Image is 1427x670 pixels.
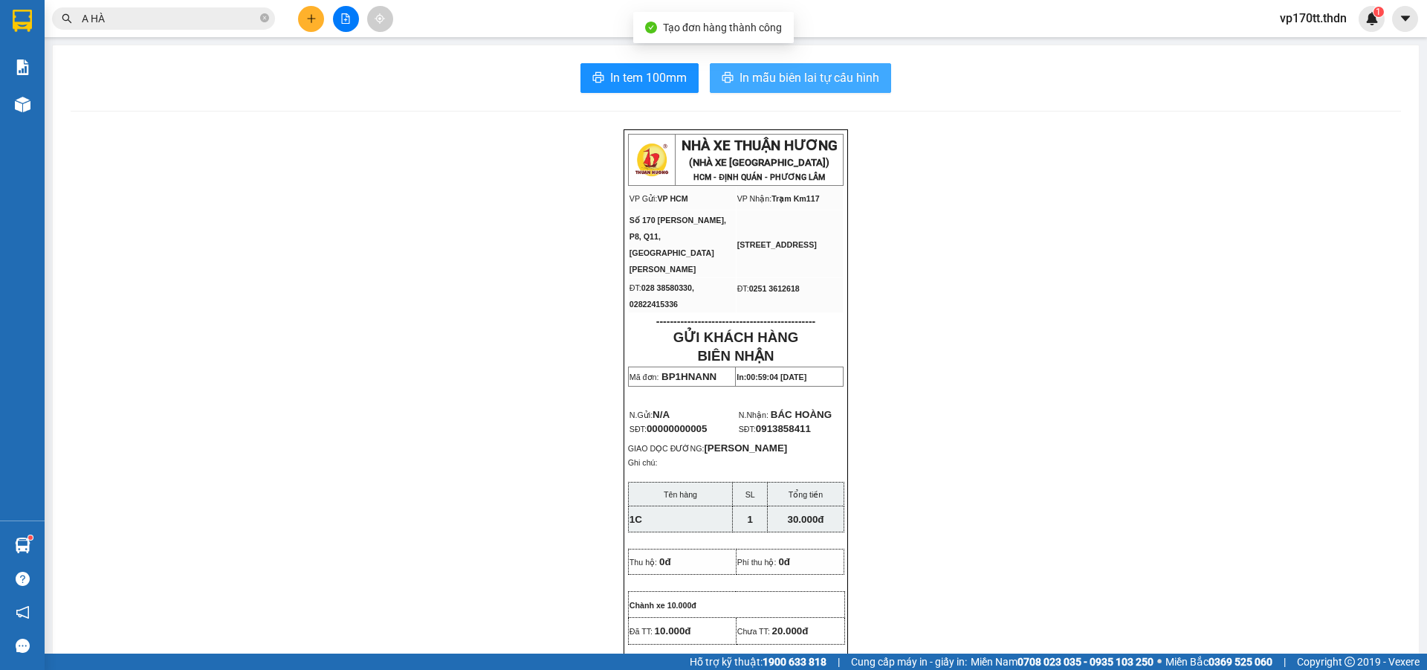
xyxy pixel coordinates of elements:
button: file-add [333,6,359,32]
span: 0251 3612618 [749,284,800,293]
span: notification [16,605,30,619]
span: 1C [630,514,642,525]
span: SĐT: [630,425,708,434]
span: Trạm Km117 [147,61,195,70]
span: Chưa TT: [737,627,770,636]
span: N.Gửi: [630,410,670,419]
button: printerIn mẫu biên lai tự cấu hình [710,63,891,93]
span: 028 38580330, 02822415336 [630,283,694,309]
strong: GỬI KHÁCH HÀNG [673,329,798,345]
span: | [838,654,840,670]
span: [STREET_ADDRESS] [113,92,192,101]
span: BÁC HOÀNG [771,409,832,420]
span: Hỗ trợ kỹ thuật: [690,654,826,670]
strong: BIÊN NHẬN [697,348,774,364]
span: search [62,13,72,24]
span: VP Gửi: [630,194,658,203]
span: 00:59:04 [DATE] [746,373,806,381]
span: Mã đơn: [630,373,659,381]
button: caret-down [1392,6,1418,32]
span: In: [737,373,806,381]
span: printer [592,71,604,86]
span: VP HCM [657,194,687,203]
span: 0đ [659,556,671,567]
button: aim [367,6,393,32]
span: BP1HNANN [661,371,716,382]
span: N.Nhận: [739,410,768,419]
span: vp170tt.thdn [1268,9,1359,28]
span: VP HCM [34,61,65,70]
span: Miền Nam [971,654,1153,670]
span: 1 [747,514,752,525]
button: plus [298,6,324,32]
span: ĐT: [630,283,641,292]
input: Tìm tên, số ĐT hoặc mã đơn [82,10,257,27]
strong: NHÀ XE THUẬN HƯƠNG [682,138,838,154]
span: ⚪️ [1157,659,1162,665]
span: close-circle [260,12,269,26]
span: plus [306,13,317,24]
span: SĐT: [739,425,756,434]
span: VP Nhận: [113,61,148,70]
span: N/A [653,409,670,420]
img: warehouse-icon [15,97,30,112]
strong: NHÀ XE THUẬN HƯƠNG [56,8,213,25]
span: In tem 100mm [610,68,687,87]
sup: 1 [1373,7,1384,17]
span: message [16,639,30,653]
span: Trạm Km117 [771,194,819,203]
strong: 0369 525 060 [1208,656,1272,668]
img: logo [10,10,47,48]
strong: HCM - ĐỊNH QUÁN - PHƯƠNG LÂM [693,173,825,182]
img: logo-vxr [13,10,32,32]
button: printerIn tem 100mm [580,63,699,93]
span: | [1284,654,1286,670]
span: VP Gửi: [6,61,34,70]
span: 00000000005 [647,423,708,434]
span: 30.000đ [788,514,824,525]
strong: (NHÀ XE [GEOGRAPHIC_DATA]) [689,157,829,168]
span: SL [745,490,755,499]
span: Phí thu hộ: [737,558,777,567]
span: file-add [340,13,351,24]
span: Đã TT: [630,627,653,636]
img: logo [633,141,670,178]
span: Chành xe 10.000đ [630,601,696,610]
span: Tổng tiền [789,490,823,499]
strong: (NHÀ XE [GEOGRAPHIC_DATA]) [65,27,205,38]
span: Tên hàng [664,490,697,499]
span: VP Nhận: [737,194,772,203]
strong: 0708 023 035 - 0935 103 250 [1017,656,1153,668]
span: caret-down [1399,12,1412,25]
span: Tạo đơn hàng thành công [663,22,782,33]
span: [STREET_ADDRESS] [737,240,817,249]
img: icon-new-feature [1365,12,1379,25]
span: Cung cấp máy in - giấy in: [851,654,967,670]
img: solution-icon [15,59,30,75]
strong: 1900 633 818 [763,656,826,668]
span: 20.000 [772,625,803,637]
span: ---------------------------------------------- [656,315,815,327]
span: question-circle [16,572,30,586]
span: 10.000đ [655,625,691,637]
span: GIAO DỌC ĐƯỜNG: [628,444,705,453]
span: check-circle [645,22,657,33]
span: 1 [1376,7,1381,17]
span: 0đ [778,556,790,567]
span: aim [375,13,385,24]
span: ĐT: [737,284,749,293]
span: printer [722,71,734,86]
img: warehouse-icon [15,538,30,553]
span: copyright [1345,657,1355,667]
span: [PERSON_NAME] [704,442,787,454]
span: In mẫu biên lai tự cấu hình [740,68,879,87]
span: Số 170 [PERSON_NAME], P8, Q11, [GEOGRAPHIC_DATA][PERSON_NAME] [630,216,726,274]
sup: 1 [28,535,33,540]
span: Ghi chú: [628,458,658,467]
span: Miền Bắc [1165,654,1272,670]
span: 0913858411 [756,423,811,434]
span: đ [802,625,808,637]
strong: HCM - ĐỊNH QUÁN - PHƯƠNG LÂM [69,40,201,50]
span: Số 170 [PERSON_NAME], P8, Q11, [GEOGRAPHIC_DATA][PERSON_NAME] [6,79,103,115]
span: Thu hộ: [630,558,657,567]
